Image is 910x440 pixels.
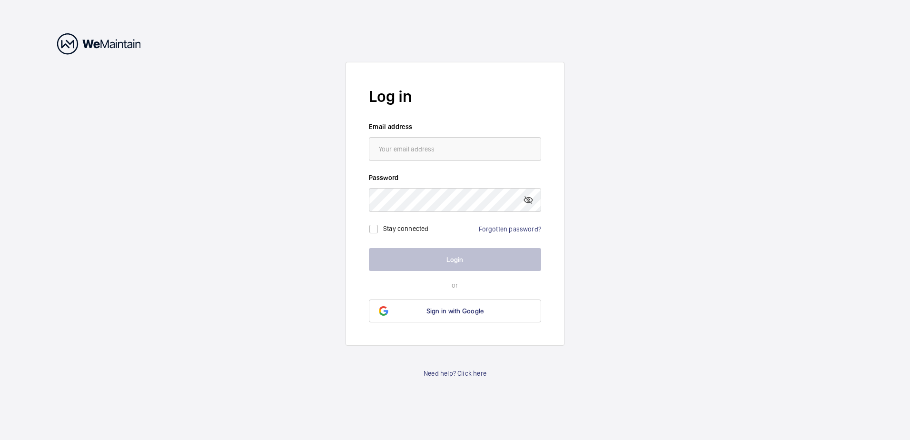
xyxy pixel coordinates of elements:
[426,307,484,315] span: Sign in with Google
[369,280,541,290] p: or
[383,225,429,232] label: Stay connected
[369,85,541,108] h2: Log in
[369,122,541,131] label: Email address
[369,137,541,161] input: Your email address
[479,225,541,233] a: Forgotten password?
[369,248,541,271] button: Login
[369,173,541,182] label: Password
[424,369,486,378] a: Need help? Click here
